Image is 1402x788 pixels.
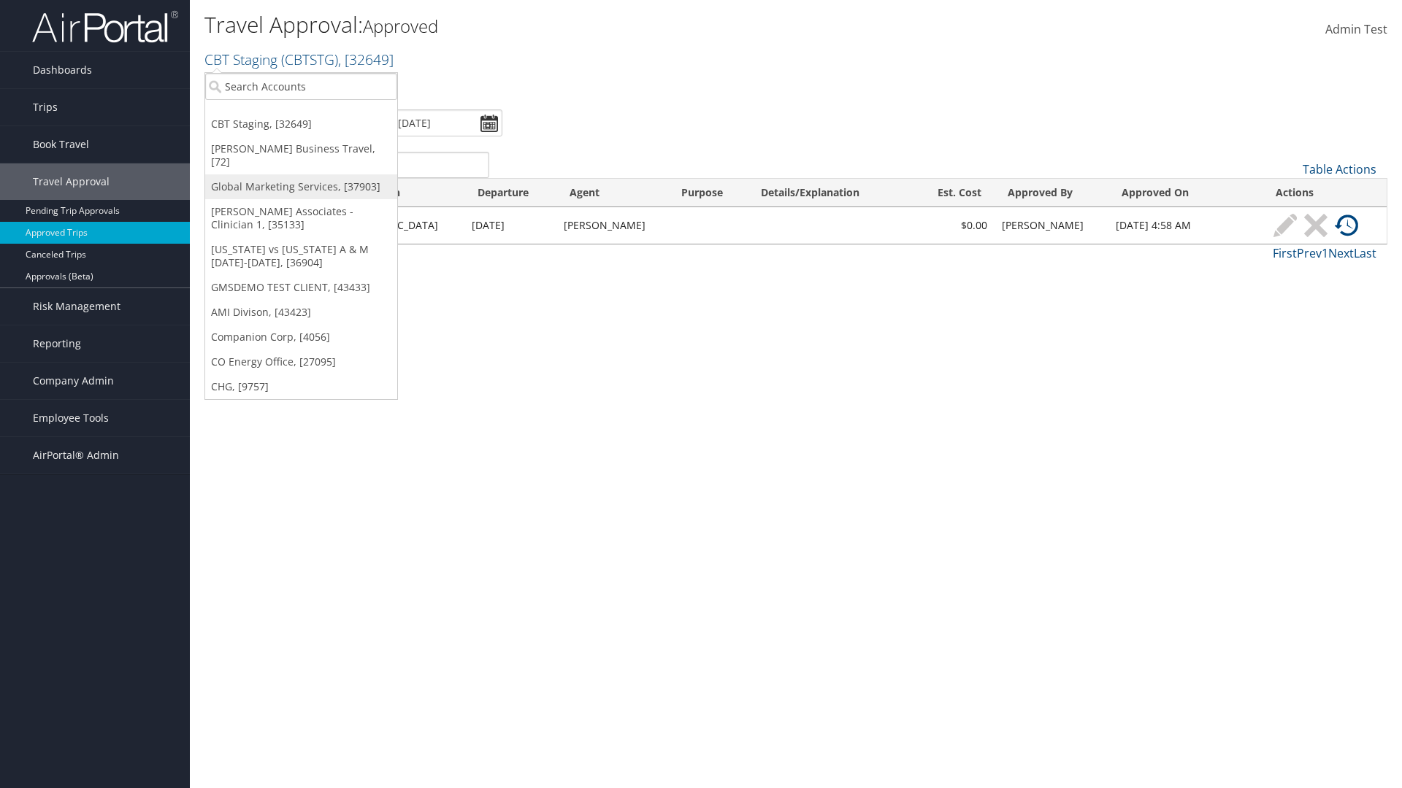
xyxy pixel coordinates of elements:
a: [PERSON_NAME] Associates - Clinician 1, [35133] [205,199,397,237]
input: Search Accounts [205,73,397,100]
img: airportal-logo.png [32,9,178,44]
span: Trips [33,89,58,125]
a: AMI Divison, [43423] [205,300,397,325]
a: CHG, [9757] [205,374,397,399]
img: ta-history.png [1335,214,1358,237]
a: [US_STATE] vs [US_STATE] A & M [DATE]-[DATE], [36904] [205,237,397,275]
a: Companion Corp, [4056] [205,325,397,349]
td: [DATE] [464,207,556,244]
th: Details/Explanation [748,179,914,207]
a: [PERSON_NAME] Business Travel, [72] [205,136,397,174]
th: Approved On: activate to sort column ascending [1108,179,1263,207]
a: View History [1331,214,1362,237]
th: Approved By: activate to sort column ascending [995,179,1108,207]
a: Next [1328,245,1354,261]
td: $0.00 [914,207,995,244]
td: [PERSON_NAME] [556,207,669,244]
img: ta-modify-inactive.png [1273,214,1297,237]
h1: Travel Approval: [204,9,993,40]
span: , [ 32649 ] [338,50,394,69]
th: Agent [556,179,669,207]
span: ( CBTSTG ) [281,50,338,69]
a: Modify [1270,214,1301,237]
th: Actions [1263,179,1387,207]
a: 1 [1322,245,1328,261]
td: [DATE] 4:58 AM [1108,207,1263,244]
th: Purpose [668,179,747,207]
td: [PERSON_NAME] [995,207,1108,244]
a: Global Marketing Services, [37903] [205,174,397,199]
th: Est. Cost: activate to sort column ascending [914,179,995,207]
th: Departure: activate to sort column ascending [464,179,556,207]
a: First [1273,245,1297,261]
span: Dashboards [33,52,92,88]
a: CBT Staging [204,50,394,69]
span: Employee Tools [33,400,109,436]
span: Travel Approval [33,163,110,200]
span: Book Travel [33,126,89,163]
p: Filter: [204,77,993,96]
span: Risk Management [33,288,120,325]
a: CBT Staging, [32649] [205,112,397,136]
input: [DATE] - [DATE] [349,109,502,136]
a: Cancel [1301,214,1331,237]
span: Company Admin [33,363,114,399]
a: CO Energy Office, [27095] [205,349,397,374]
a: Prev [1297,245,1322,261]
span: Reporting [33,325,81,362]
span: AirPortal® Admin [33,437,119,474]
small: Approved [363,14,438,38]
a: Table Actions [1303,161,1376,177]
a: Admin Test [1325,7,1387,53]
a: Last [1354,245,1376,261]
span: Admin Test [1325,21,1387,37]
img: ta-cancel-inactive.png [1304,214,1328,237]
a: GMSDEMO TEST CLIENT, [43433] [205,275,397,300]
